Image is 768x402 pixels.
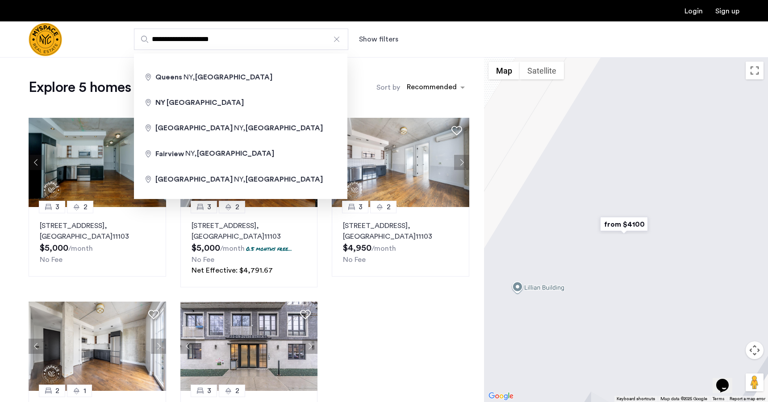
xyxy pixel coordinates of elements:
[83,202,88,212] span: 2
[40,244,68,253] span: $5,000
[235,385,239,396] span: 2
[332,118,469,207] img: a8b926f1-9a91-4e5e-b036-feb4fe78ee5d_638879514618926045.jpeg
[343,220,458,242] p: [STREET_ADDRESS] 11103
[151,339,166,354] button: Next apartment
[486,390,516,402] img: Google
[155,150,184,157] span: Fairview
[180,207,318,287] a: 32[STREET_ADDRESS], [GEOGRAPHIC_DATA]111030.5 months free...No FeeNet Effective: $4,791.67
[180,339,196,354] button: Previous apartment
[134,29,348,50] input: Apartment Search
[730,396,765,402] a: Report a map error
[488,62,520,79] button: Show street map
[29,23,62,56] a: Cazamio Logo
[387,202,391,212] span: 2
[29,79,233,96] h1: Explore 5 homes and apartments
[184,74,272,81] span: NY,
[486,390,516,402] a: Open this area in Google Maps (opens a new window)
[195,74,272,81] span: [GEOGRAPHIC_DATA]
[746,341,764,359] button: Map camera controls
[29,23,62,56] img: logo
[617,396,655,402] button: Keyboard shortcuts
[746,62,764,79] button: Toggle fullscreen view
[454,155,469,170] button: Next apartment
[402,79,469,95] ng-select: sort-apartment
[192,220,307,242] p: [STREET_ADDRESS] 11103
[246,124,323,132] span: [GEOGRAPHIC_DATA]
[234,124,323,132] span: NY,
[155,124,233,132] span: [GEOGRAPHIC_DATA]
[713,366,741,393] iframe: chat widget
[371,245,396,252] sub: /month
[192,244,220,253] span: $5,000
[246,245,292,253] p: 0.5 months free...
[207,385,211,396] span: 3
[660,397,707,401] span: Map data ©2025 Google
[167,99,244,106] span: [GEOGRAPHIC_DATA]
[234,176,323,183] span: NY,
[83,385,86,396] span: 1
[343,244,371,253] span: $4,950
[29,118,166,207] img: 1996_638586812417045067.jpeg
[302,339,317,354] button: Next apartment
[235,202,239,212] span: 2
[405,82,457,95] div: Recommended
[746,373,764,391] button: Drag Pegman onto the map to open Street View
[207,202,211,212] span: 3
[332,207,469,277] a: 32[STREET_ADDRESS], [GEOGRAPHIC_DATA]11103No Fee
[359,202,363,212] span: 3
[192,256,214,263] span: No Fee
[715,8,739,15] a: Registration
[376,82,400,93] label: Sort by
[55,385,59,396] span: 2
[180,302,318,391] img: 1990_638179463230461358.jpeg
[29,207,166,277] a: 32[STREET_ADDRESS], [GEOGRAPHIC_DATA]11103No Fee
[68,245,93,252] sub: /month
[40,220,155,242] p: [STREET_ADDRESS] 11103
[29,155,44,170] button: Previous apartment
[155,74,182,81] span: Queens
[246,176,323,183] span: [GEOGRAPHIC_DATA]
[155,99,165,106] span: NY
[55,202,59,212] span: 3
[359,34,398,45] button: Show or hide filters
[29,339,44,354] button: Previous apartment
[155,176,233,183] span: [GEOGRAPHIC_DATA]
[520,62,564,79] button: Show satellite imagery
[40,256,63,263] span: No Fee
[29,302,166,391] img: a8b926f1-9a91-4e5e-b036-feb4fe78ee5d_638879516530167688.jpeg
[185,150,274,157] span: NY,
[685,8,703,15] a: Login
[197,150,274,157] span: [GEOGRAPHIC_DATA]
[220,245,245,252] sub: /month
[713,396,724,402] a: Terms
[192,267,273,274] span: Net Effective: $4,791.67
[597,214,651,234] div: from $4100
[343,256,366,263] span: No Fee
